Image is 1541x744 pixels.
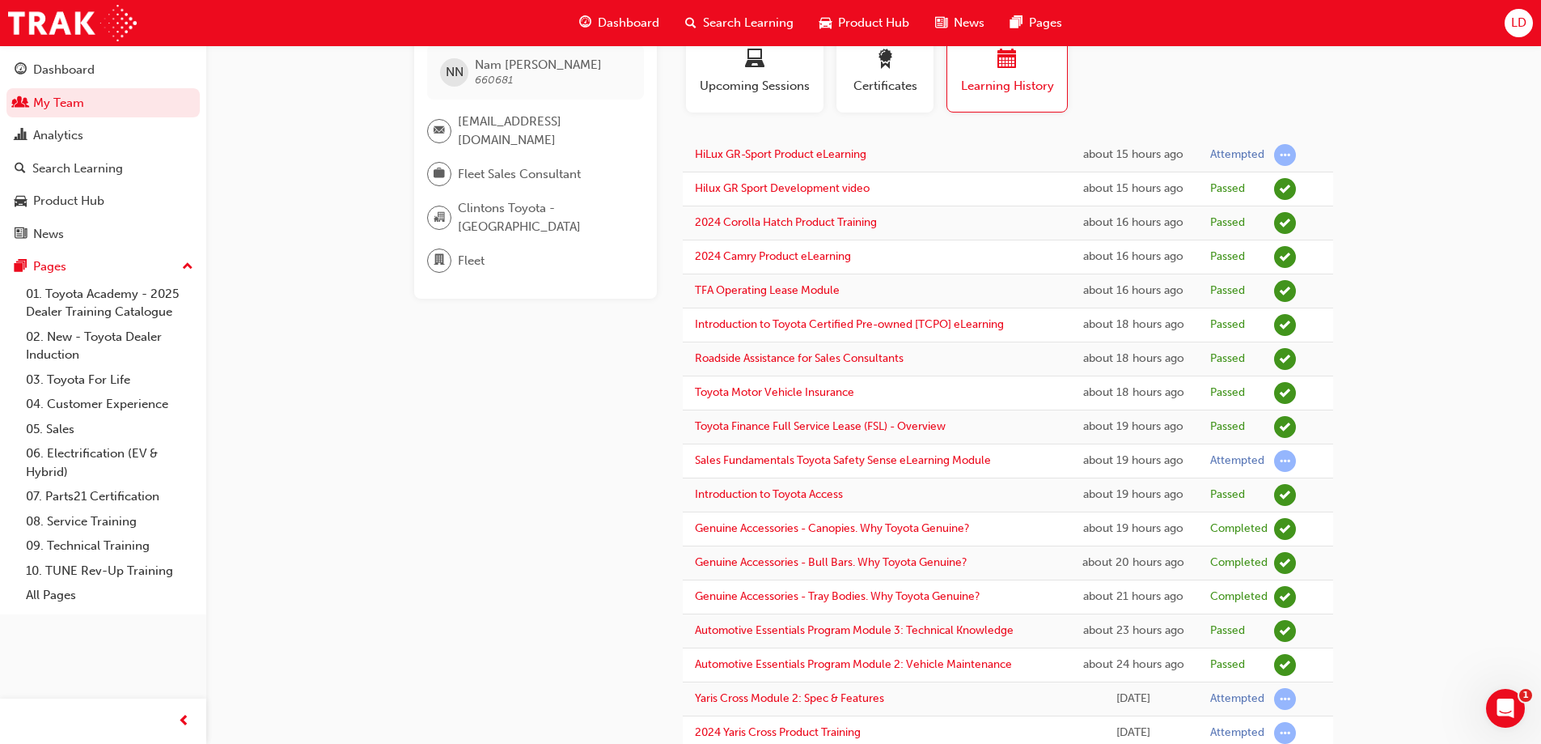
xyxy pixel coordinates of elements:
[19,417,200,442] a: 05. Sales
[475,57,602,72] span: Nam [PERSON_NAME]
[685,13,696,33] span: search-icon
[1210,385,1245,401] div: Passed
[446,63,464,82] span: NN
[922,6,997,40] a: news-iconNews
[875,49,895,71] span: award-icon
[1274,586,1296,608] span: learningRecordVerb_COMPLETE-icon
[695,453,991,467] a: Sales Fundamentals Toyota Safety Sense eLearning Module
[1274,144,1296,166] span: learningRecordVerb_ATTEMPT-icon
[1274,382,1296,404] span: learningRecordVerb_PASS-icon
[997,6,1075,40] a: pages-iconPages
[1081,486,1186,504] div: Mon Sep 22 2025 13:01:04 GMT+1000 (Australian Eastern Standard Time)
[1081,724,1186,742] div: Fri Sep 19 2025 15:55:28 GMT+1000 (Australian Eastern Standard Time)
[19,441,200,484] a: 06. Electrification (EV & Hybrid)
[1081,282,1186,300] div: Mon Sep 22 2025 15:56:21 GMT+1000 (Australian Eastern Standard Time)
[458,199,631,236] span: Clintons Toyota - [GEOGRAPHIC_DATA]
[997,49,1017,71] span: calendar-icon
[695,657,1012,671] a: Automotive Essentials Program Module 2: Vehicle Maintenance
[8,5,137,41] img: Trak
[6,252,200,282] button: Pages
[695,487,843,501] a: Introduction to Toyota Access
[1210,249,1245,265] div: Passed
[19,282,200,325] a: 01. Toyota Academy - 2025 Dealer Training Catalogue
[1274,178,1296,200] span: learningRecordVerb_PASS-icon
[1210,521,1268,537] div: Completed
[672,6,806,40] a: search-iconSearch Learning
[458,252,485,270] span: Fleet
[19,484,200,509] a: 07. Parts21 Certification
[1029,14,1062,32] span: Pages
[33,61,95,79] div: Dashboard
[178,712,190,732] span: prev-icon
[1210,181,1245,197] div: Passed
[1210,657,1245,673] div: Passed
[1505,9,1533,37] button: LD
[703,14,794,32] span: Search Learning
[434,164,445,185] span: briefcase-icon
[15,227,27,242] span: news-icon
[1274,348,1296,370] span: learningRecordVerb_PASS-icon
[1274,688,1296,710] span: learningRecordVerb_ATTEMPT-icon
[695,351,904,365] a: Roadside Assistance for Sales Consultants
[686,32,823,113] button: Upcoming Sessions
[695,249,851,263] a: 2024 Camry Product eLearning
[1210,487,1245,503] div: Passed
[32,159,123,178] div: Search Learning
[1081,418,1186,436] div: Mon Sep 22 2025 13:36:25 GMT+1000 (Australian Eastern Standard Time)
[19,559,200,584] a: 10. TUNE Rev-Up Training
[566,6,672,40] a: guage-iconDashboard
[695,317,1004,331] a: Introduction to Toyota Certified Pre-owned [TCPO] eLearning
[695,215,877,229] a: 2024 Corolla Hatch Product Training
[1081,316,1186,334] div: Mon Sep 22 2025 14:34:59 GMT+1000 (Australian Eastern Standard Time)
[695,725,861,739] a: 2024 Yaris Cross Product Training
[1274,722,1296,744] span: learningRecordVerb_ATTEMPT-icon
[1486,689,1525,728] iframe: Intercom live chat
[19,509,200,534] a: 08. Service Training
[849,77,921,96] span: Certificates
[959,77,1055,96] span: Learning History
[695,419,946,433] a: Toyota Finance Full Service Lease (FSL) - Overview
[434,121,445,142] span: email-icon
[19,583,200,608] a: All Pages
[6,52,200,252] button: DashboardMy TeamAnalyticsSearch LearningProduct HubNews
[695,691,884,705] a: Yaris Cross Module 2: Spec & Features
[695,521,970,535] a: Genuine Accessories - Canopies. Why Toyota Genuine?
[434,250,445,271] span: department-icon
[1210,725,1264,741] div: Attempted
[6,186,200,216] a: Product Hub
[1210,589,1268,605] div: Completed
[1081,180,1186,198] div: Mon Sep 22 2025 16:58:41 GMT+1000 (Australian Eastern Standard Time)
[15,96,27,111] span: people-icon
[1210,555,1268,571] div: Completed
[1081,656,1186,674] div: Mon Sep 22 2025 08:34:30 GMT+1000 (Australian Eastern Standard Time)
[1274,246,1296,268] span: learningRecordVerb_PASS-icon
[1081,350,1186,368] div: Mon Sep 22 2025 14:07:11 GMT+1000 (Australian Eastern Standard Time)
[1081,588,1186,606] div: Mon Sep 22 2025 11:24:27 GMT+1000 (Australian Eastern Standard Time)
[458,165,581,184] span: Fleet Sales Consultant
[475,73,513,87] span: 660681
[6,219,200,249] a: News
[946,32,1068,113] button: Learning History
[434,207,445,228] span: organisation-icon
[1274,314,1296,336] span: learningRecordVerb_PASS-icon
[33,225,64,244] div: News
[182,257,193,278] span: up-icon
[33,192,104,210] div: Product Hub
[1081,452,1186,470] div: Mon Sep 22 2025 13:30:00 GMT+1000 (Australian Eastern Standard Time)
[1210,453,1264,469] div: Attempted
[1081,622,1186,640] div: Mon Sep 22 2025 09:34:51 GMT+1000 (Australian Eastern Standard Time)
[458,113,631,149] span: [EMAIL_ADDRESS][DOMAIN_NAME]
[806,6,922,40] a: car-iconProduct Hub
[838,14,909,32] span: Product Hub
[19,392,200,417] a: 04. Customer Experience
[1274,654,1296,676] span: learningRecordVerb_PASS-icon
[695,283,840,297] a: TFA Operating Lease Module
[695,589,980,603] a: Genuine Accessories - Tray Bodies. Why Toyota Genuine?
[1210,147,1264,163] div: Attempted
[1010,13,1022,33] span: pages-icon
[1274,552,1296,574] span: learningRecordVerb_COMPLETE-icon
[1274,484,1296,506] span: learningRecordVerb_PASS-icon
[1210,283,1245,299] div: Passed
